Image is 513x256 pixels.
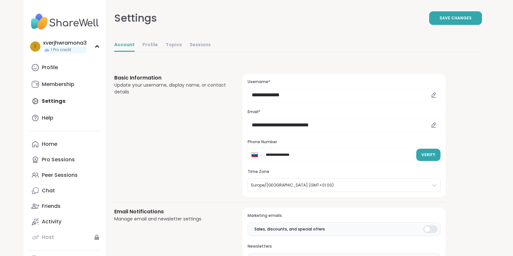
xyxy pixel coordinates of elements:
[42,187,55,194] div: Chat
[51,47,71,53] span: 1 Pro credit
[29,60,101,75] a: Profile
[42,156,75,163] div: Pro Sessions
[29,77,101,92] a: Membership
[29,110,101,126] a: Help
[114,10,157,26] div: Settings
[248,213,440,219] h3: Marketing emails
[29,198,101,214] a: Friends
[29,229,101,245] a: Host
[114,82,227,95] div: Update your username, display name, or contact details
[29,183,101,198] a: Chat
[42,81,74,88] div: Membership
[29,214,101,229] a: Activity
[29,136,101,152] a: Home
[33,42,37,51] span: x
[42,218,61,225] div: Activity
[114,74,227,82] h3: Basic Information
[114,39,135,52] a: Account
[248,244,440,249] h3: Newsletters
[42,141,57,148] div: Home
[254,226,325,232] span: Sales, discounts, and special offers
[190,39,211,52] a: Sessions
[416,149,441,161] button: Verify
[429,11,482,25] button: Save Changes
[43,39,87,47] div: xverjhwramona3
[114,208,227,216] h3: Email Notifications
[248,109,440,115] h3: Email*
[248,79,440,85] h3: Username*
[42,234,54,241] div: Host
[29,167,101,183] a: Peer Sessions
[440,15,472,21] span: Save Changes
[248,169,440,175] h3: Time Zone
[42,203,61,210] div: Friends
[114,216,227,222] div: Manage email and newsletter settings
[421,152,435,158] span: Verify
[29,152,101,167] a: Pro Sessions
[166,39,182,52] a: Topics
[42,114,53,122] div: Help
[42,64,58,71] div: Profile
[29,10,101,33] img: ShareWell Nav Logo
[42,172,78,179] div: Peer Sessions
[142,39,158,52] a: Profile
[248,139,440,145] h3: Phone Number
